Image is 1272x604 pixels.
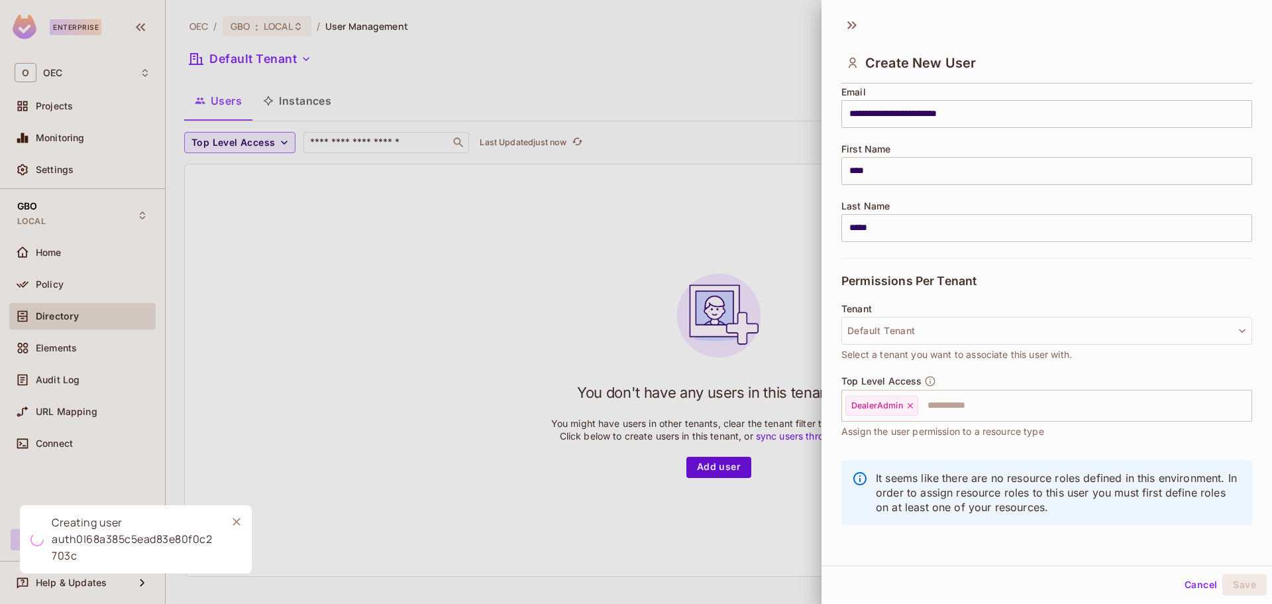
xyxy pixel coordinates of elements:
[1179,574,1222,595] button: Cancel
[845,396,918,416] div: DealerAdmin
[876,471,1242,514] p: It seems like there are no resource roles defined in this environment. In order to assign resourc...
[841,87,866,97] span: Email
[1222,574,1267,595] button: Save
[841,304,872,314] span: Tenant
[841,274,977,288] span: Permissions Per Tenant
[841,144,891,154] span: First Name
[841,317,1252,345] button: Default Tenant
[851,400,903,411] span: DealerAdmin
[865,55,976,71] span: Create New User
[841,424,1044,439] span: Assign the user permission to a resource type
[52,514,216,564] div: Creating user auth0|68a385c5ead83e80f0c2703c
[841,347,1072,362] span: Select a tenant you want to associate this user with.
[227,512,246,532] button: Close
[1245,404,1247,406] button: Open
[841,201,890,211] span: Last Name
[841,376,922,387] span: Top Level Access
